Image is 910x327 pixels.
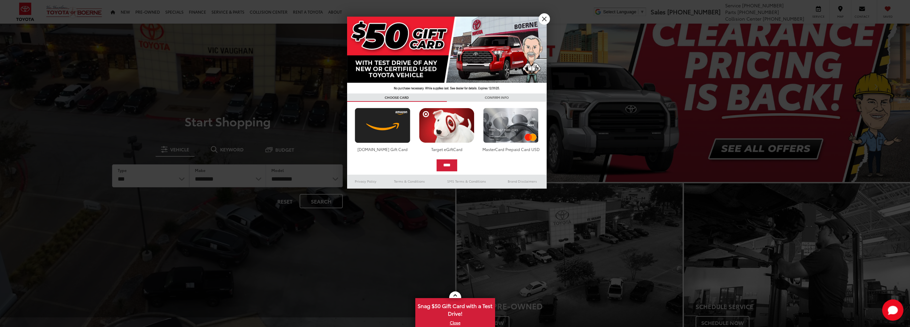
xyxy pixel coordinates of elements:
[353,108,412,143] img: amazoncard.png
[417,108,476,143] img: targetcard.png
[882,299,903,321] button: Toggle Chat Window
[481,146,540,152] div: MasterCard Prepaid Card USD
[435,177,498,185] a: SMS Terms & Conditions
[347,17,547,93] img: 42635_top_851395.jpg
[347,93,447,102] h3: CHOOSE CARD
[353,146,412,152] div: [DOMAIN_NAME] Gift Card
[416,299,494,319] span: Snag $50 Gift Card with a Test Drive!
[882,299,903,321] svg: Start Chat
[384,177,435,185] a: Terms & Conditions
[417,146,476,152] div: Target eGiftCard
[498,177,547,185] a: Brand Disclaimers
[481,108,540,143] img: mastercard.png
[347,177,384,185] a: Privacy Policy
[447,93,547,102] h3: CONFIRM INFO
